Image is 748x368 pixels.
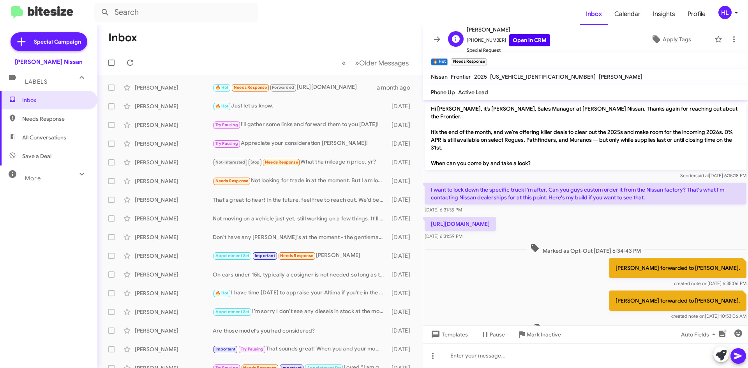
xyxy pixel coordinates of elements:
[215,178,249,183] span: Needs Response
[490,328,505,342] span: Pause
[431,58,448,65] small: 🔥 Hot
[359,59,409,67] span: Older Messages
[388,289,416,297] div: [DATE]
[388,177,416,185] div: [DATE]
[213,139,388,148] div: Appreciate your consideration [PERSON_NAME]!
[213,196,388,204] div: That's great to hear! In the future, feel free to reach out. We’d be happy to help you again!
[22,134,66,141] span: All Conversations
[674,280,707,286] span: created note on
[108,32,137,44] h1: Inbox
[388,196,416,204] div: [DATE]
[135,84,213,92] div: [PERSON_NAME]
[631,32,711,46] button: Apply Tags
[695,173,709,178] span: said at
[388,252,416,260] div: [DATE]
[337,55,413,71] nav: Page navigation example
[663,32,691,46] span: Apply Tags
[94,3,258,22] input: Search
[135,158,213,166] div: [PERSON_NAME]
[213,176,388,185] div: Not looking for trade in at the moment. But I am looking at the Armadas Platinum Reserve AWD. Do ...
[388,121,416,129] div: [DATE]
[270,84,296,92] span: Forwarded
[425,102,746,170] p: Hi [PERSON_NAME], it’s [PERSON_NAME], Sales Manager at [PERSON_NAME] Nissan. Thanks again for rea...
[671,313,705,319] span: created note on
[135,121,213,129] div: [PERSON_NAME]
[511,328,567,342] button: Mark Inactive
[451,73,471,80] span: Frontier
[215,122,238,127] span: Try Pausing
[135,327,213,335] div: [PERSON_NAME]
[425,233,462,239] span: [DATE] 6:31:59 PM
[213,289,388,298] div: I have time [DATE] to appraise your Altima if you're in the area - this weekend works too. We hav...
[213,327,388,335] div: Are those model's you had considered?
[213,158,388,167] div: What tha mileage n price, yr?
[531,323,640,335] span: Marked as Opt-In [DATE] 5:51:29 PM
[388,233,416,241] div: [DATE]
[458,89,488,96] span: Active Lead
[215,104,229,109] span: 🔥 Hot
[215,160,245,165] span: Not-Interested
[388,327,416,335] div: [DATE]
[135,271,213,278] div: [PERSON_NAME]
[215,253,250,258] span: Appointment Set
[608,3,647,25] span: Calendar
[255,253,275,258] span: Important
[527,328,561,342] span: Mark Inactive
[213,307,388,316] div: I'm sorry I don't see any diesels in stock at the moment. Happy to set an alert to notify me when...
[467,25,550,34] span: [PERSON_NAME]
[425,207,462,213] span: [DATE] 6:31:35 PM
[213,120,388,129] div: I'll gather some links and forward them to you [DATE]!
[22,115,88,123] span: Needs Response
[135,140,213,148] div: [PERSON_NAME]
[241,347,263,352] span: Try Pausing
[474,328,511,342] button: Pause
[681,328,718,342] span: Auto Fields
[388,140,416,148] div: [DATE]
[674,280,746,286] span: [DATE] 6:35:06 PM
[388,345,416,353] div: [DATE]
[609,258,746,278] p: [PERSON_NAME] forwarded to [PERSON_NAME].
[609,291,746,311] p: [PERSON_NAME] forwarded to [PERSON_NAME].
[135,233,213,241] div: [PERSON_NAME]
[718,6,732,19] div: HL
[280,253,313,258] span: Needs Response
[431,89,455,96] span: Phone Up
[213,345,388,354] div: That sounds great! When you and your mom are back, feel free to schedule a visit to explore and d...
[213,83,377,92] div: [URL][DOMAIN_NAME]
[580,3,608,25] a: Inbox
[490,73,596,80] span: [US_VEHICLE_IDENTIFICATION_NUMBER]
[25,175,41,182] span: More
[135,102,213,110] div: [PERSON_NAME]
[509,34,550,46] a: Open in CRM
[377,84,416,92] div: a month ago
[680,173,746,178] span: Sender [DATE] 6:15:18 PM
[213,102,388,111] div: Just let us know.
[213,215,388,222] div: Not moving on a vehicle just yet, still working on a few things. It'll be a little while still. T...
[213,251,388,260] div: [PERSON_NAME]
[135,252,213,260] div: [PERSON_NAME]
[388,308,416,316] div: [DATE]
[215,309,250,314] span: Appointment Set
[215,347,236,352] span: Important
[22,152,51,160] span: Save a Deal
[342,58,346,68] span: «
[527,243,644,255] span: Marked as Opt-Out [DATE] 6:34:43 PM
[388,102,416,110] div: [DATE]
[234,85,267,90] span: Needs Response
[675,328,725,342] button: Auto Fields
[467,46,550,54] span: Special Request
[213,271,388,278] div: On cars under 15k, typically a cosigner is not needed so long as the income is provable and the p...
[388,158,416,166] div: [DATE]
[467,34,550,46] span: [PHONE_NUMBER]
[11,32,87,51] a: Special Campaign
[135,289,213,297] div: [PERSON_NAME]
[647,3,681,25] a: Insights
[215,291,229,296] span: 🔥 Hot
[425,217,496,231] p: [URL][DOMAIN_NAME]
[599,73,642,80] span: [PERSON_NAME]
[213,233,388,241] div: Don't have any [PERSON_NAME]'s at the moment - the gentleman just wanted to sell it outright, he ...
[429,328,468,342] span: Templates
[431,73,448,80] span: Nissan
